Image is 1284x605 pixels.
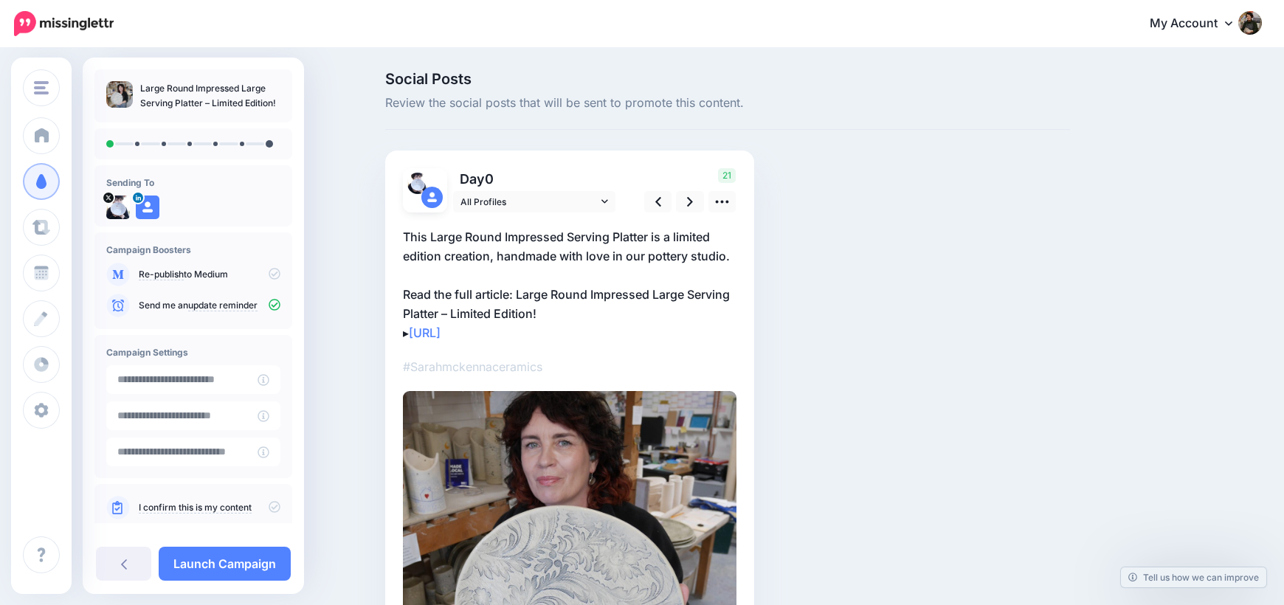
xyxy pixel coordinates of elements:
[139,269,184,280] a: Re-publish
[139,299,280,312] p: Send me an
[460,194,598,210] span: All Profiles
[453,191,615,212] a: All Profiles
[136,196,159,219] img: user_default_image.png
[385,94,1070,113] span: Review the social posts that will be sent to promote this content.
[421,187,443,208] img: user_default_image.png
[106,196,130,219] img: pYNy4luZ-4305.jpg
[14,11,114,36] img: Missinglettr
[106,347,280,358] h4: Campaign Settings
[453,168,618,190] p: Day
[407,173,429,194] img: pYNy4luZ-4305.jpg
[409,325,441,340] a: [URL]
[403,227,736,342] p: This Large Round Impressed Serving Platter is a limited edition creation, handmade with love in o...
[188,300,258,311] a: update reminder
[485,171,494,187] span: 0
[139,502,252,514] a: I confirm this is my content
[385,72,1070,86] span: Social Posts
[106,177,280,188] h4: Sending To
[34,81,49,94] img: menu.png
[403,357,736,376] p: #Sarahmckennaceramics
[106,244,280,255] h4: Campaign Boosters
[139,268,280,281] p: to Medium
[1135,6,1262,42] a: My Account
[140,81,280,111] p: Large Round Impressed Large Serving Platter – Limited Edition!
[1121,567,1266,587] a: Tell us how we can improve
[718,168,736,183] span: 21
[106,81,133,108] img: 74a2dcc2363e34c7ca2308bd2bae8bb3_thumb.jpg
